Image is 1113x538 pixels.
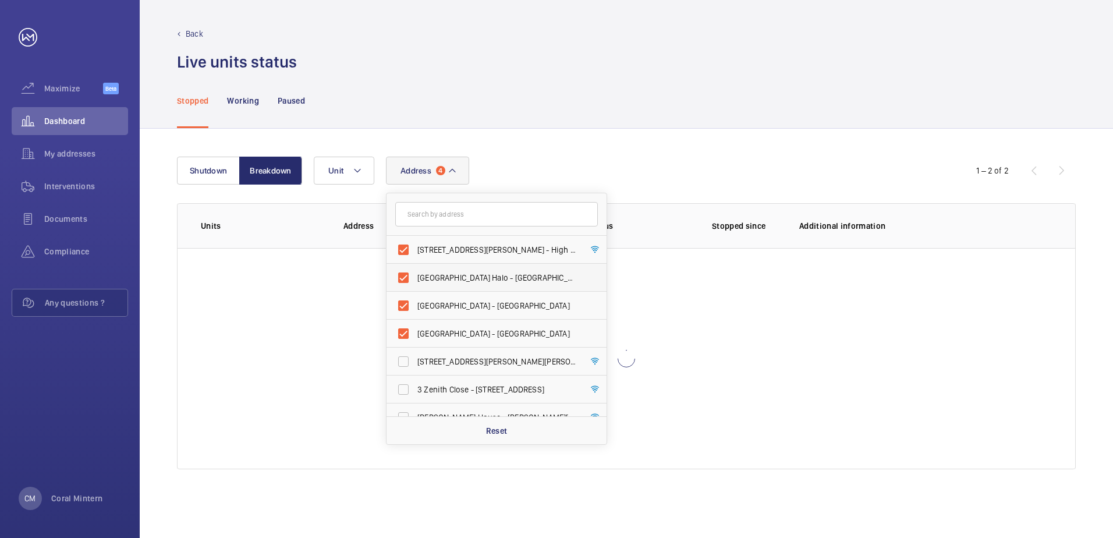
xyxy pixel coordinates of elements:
p: Reset [486,425,508,437]
span: Beta [103,83,119,94]
span: [STREET_ADDRESS][PERSON_NAME][PERSON_NAME] [417,356,577,367]
p: Stopped [177,95,208,107]
p: Coral Mintern [51,493,103,504]
span: [PERSON_NAME] House - [PERSON_NAME][GEOGRAPHIC_DATA] [417,412,577,423]
p: Additional information [799,220,1052,232]
span: Address [400,166,431,175]
p: Stopped since [712,220,781,232]
button: Unit [314,157,374,185]
span: [GEOGRAPHIC_DATA] Halo - [GEOGRAPHIC_DATA] - [GEOGRAPHIC_DATA] [417,272,577,284]
p: Address [343,220,509,232]
span: [GEOGRAPHIC_DATA] - [GEOGRAPHIC_DATA] [417,300,577,312]
span: 3 Zenith Close - [STREET_ADDRESS] [417,384,577,395]
span: [STREET_ADDRESS][PERSON_NAME] - High Risk Building - [STREET_ADDRESS][PERSON_NAME] [417,244,577,256]
p: Units [201,220,325,232]
span: 4 [436,166,445,175]
button: Shutdown [177,157,240,185]
input: Search by address [395,202,598,226]
div: 1 – 2 of 2 [976,165,1009,176]
span: Maximize [44,83,103,94]
span: Dashboard [44,115,128,127]
span: Unit [328,166,343,175]
span: [GEOGRAPHIC_DATA] - [GEOGRAPHIC_DATA] [417,328,577,339]
p: Working [227,95,258,107]
p: CM [24,493,36,504]
span: My addresses [44,148,128,160]
h1: Live units status [177,51,297,73]
button: Address4 [386,157,469,185]
span: Interventions [44,180,128,192]
span: Compliance [44,246,128,257]
p: Paused [278,95,305,107]
button: Breakdown [239,157,302,185]
p: Back [186,28,203,40]
span: Any questions ? [45,297,127,309]
span: Documents [44,213,128,225]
